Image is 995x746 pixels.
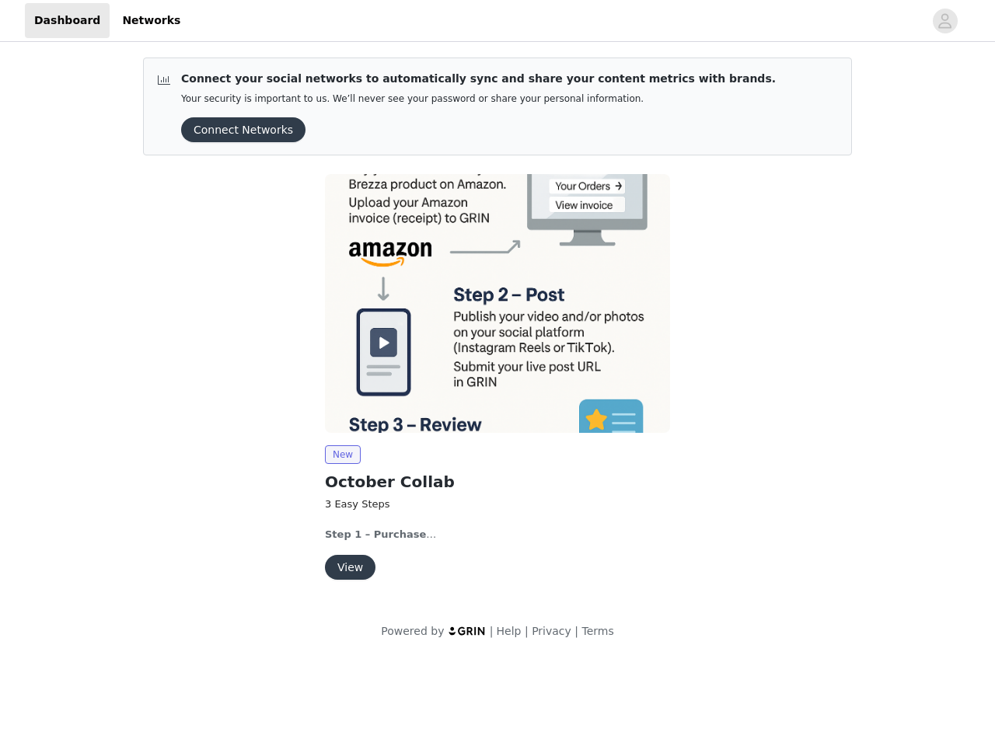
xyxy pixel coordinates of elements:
[181,93,776,105] p: Your security is important to us. We’ll never see your password or share your personal information.
[325,555,375,580] button: View
[325,445,361,464] span: New
[525,625,529,637] span: |
[25,3,110,38] a: Dashboard
[381,625,444,637] span: Powered by
[532,625,571,637] a: Privacy
[181,71,776,87] p: Connect your social networks to automatically sync and share your content metrics with brands.
[490,625,494,637] span: |
[325,562,375,573] a: View
[325,528,426,540] strong: Step 1 – Purchase
[113,3,190,38] a: Networks
[937,9,952,33] div: avatar
[497,625,522,637] a: Help
[325,497,670,512] h2: 3 Easy Steps
[448,626,487,636] img: logo
[581,625,613,637] a: Terms
[574,625,578,637] span: |
[325,470,670,493] h2: October Collab
[325,174,670,433] img: Baby Brezza
[325,527,670,542] p: Buy any 1 (one) Baby Brezza product on . Upload your to GRIN.
[181,117,305,142] button: Connect Networks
